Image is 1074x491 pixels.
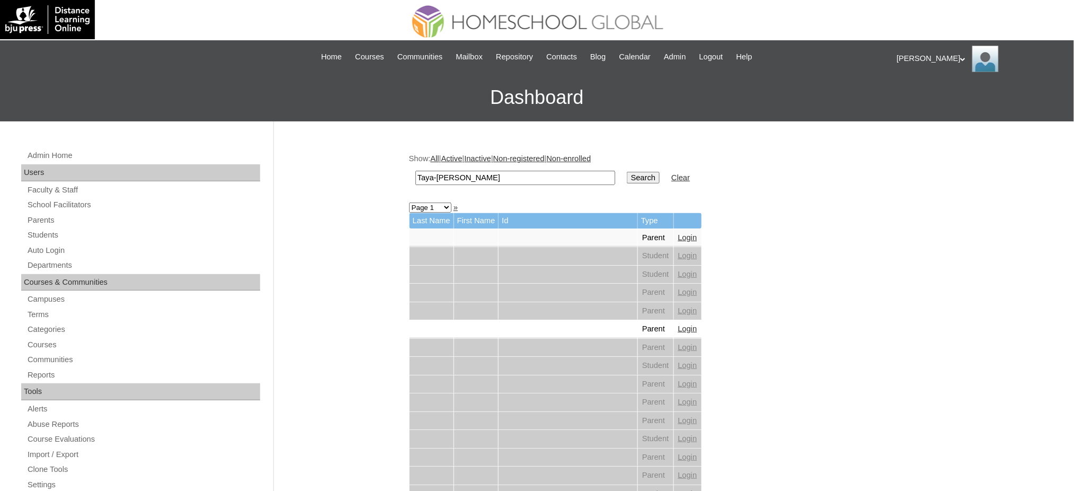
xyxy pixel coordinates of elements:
a: Login [678,453,697,461]
a: Mailbox [451,51,489,63]
a: Login [678,416,697,425]
img: logo-white.png [5,5,90,34]
a: Admin [659,51,691,63]
a: Calendar [614,51,656,63]
td: Parent [638,412,673,430]
td: Student [638,430,673,448]
span: Logout [699,51,723,63]
a: Logout [694,51,729,63]
a: Help [731,51,758,63]
td: Parent [638,467,673,485]
a: School Facilitators [26,198,260,212]
td: Parent [638,284,673,302]
a: Campuses [26,293,260,306]
a: Categories [26,323,260,336]
td: Last Name [410,213,454,229]
td: Parent [638,302,673,320]
span: Courses [355,51,384,63]
a: Login [678,288,697,296]
a: Login [678,251,697,260]
td: Parent [638,339,673,357]
a: Faculty & Staff [26,183,260,197]
a: Reports [26,369,260,382]
a: Active [441,154,463,163]
a: Login [678,343,697,352]
a: Blog [585,51,611,63]
a: Contacts [541,51,582,63]
td: Student [638,266,673,284]
td: Student [638,247,673,265]
a: Login [678,325,697,333]
a: Login [678,380,697,388]
a: Auto Login [26,244,260,257]
span: Blog [590,51,606,63]
span: Repository [496,51,533,63]
span: Help [736,51,752,63]
div: Users [21,164,260,181]
td: Parent [638,229,673,247]
a: Clone Tools [26,463,260,476]
td: Student [638,357,673,375]
a: Login [678,306,697,315]
a: Abuse Reports [26,418,260,431]
div: Tools [21,383,260,400]
h3: Dashboard [5,74,1069,121]
a: Course Evaluations [26,433,260,446]
a: Courses [26,338,260,352]
td: Type [638,213,673,229]
a: Login [678,398,697,406]
a: Login [678,233,697,242]
a: Parents [26,214,260,227]
a: Login [678,270,697,278]
a: » [454,203,458,212]
td: Parent [638,449,673,467]
img: Ariane Ebuen [972,46,999,72]
input: Search [627,172,660,183]
a: Login [678,434,697,443]
a: Inactive [464,154,491,163]
td: Parent [638,375,673,393]
td: First Name [454,213,499,229]
a: Alerts [26,402,260,416]
a: Courses [350,51,389,63]
a: Terms [26,308,260,321]
a: Non-registered [493,154,545,163]
td: Id [499,213,637,229]
a: Clear [671,173,690,182]
a: Communities [26,353,260,366]
input: Search [415,171,615,185]
a: Import / Export [26,448,260,461]
a: Departments [26,259,260,272]
span: Mailbox [456,51,483,63]
span: Calendar [619,51,651,63]
a: Non-enrolled [547,154,591,163]
td: Parent [638,320,673,338]
a: Login [678,471,697,479]
a: Home [316,51,347,63]
a: Communities [392,51,448,63]
div: Courses & Communities [21,274,260,291]
div: [PERSON_NAME] [897,46,1064,72]
a: Repository [491,51,538,63]
td: Parent [638,393,673,411]
a: Admin Home [26,149,260,162]
div: Show: | | | | [409,153,934,191]
span: Communities [397,51,443,63]
span: Contacts [546,51,577,63]
a: All [431,154,439,163]
a: Students [26,229,260,242]
a: Login [678,361,697,370]
span: Admin [664,51,686,63]
span: Home [321,51,342,63]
